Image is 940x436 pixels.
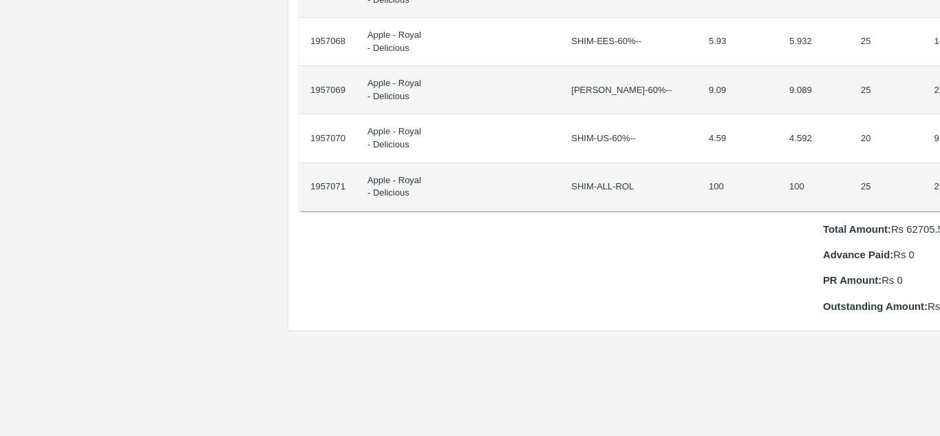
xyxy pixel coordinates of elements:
[560,66,698,114] td: [PERSON_NAME]-60%--
[698,163,778,211] td: 100
[778,114,850,163] td: 4.592
[778,163,850,211] td: 100
[356,18,435,66] td: Apple - Royal - Delicious
[823,301,928,312] b: Outstanding Amount:
[850,66,923,114] td: 25
[698,18,778,66] td: 5.93
[778,18,850,66] td: 5.932
[698,114,778,163] td: 4.59
[356,114,435,163] td: Apple - Royal - Delicious
[299,114,356,163] td: 1957070
[560,18,698,66] td: SHIM-EES-60%--
[823,249,893,260] b: Advance Paid:
[850,114,923,163] td: 20
[778,66,850,114] td: 9.089
[299,66,356,114] td: 1957069
[356,163,435,211] td: Apple - Royal - Delicious
[299,18,356,66] td: 1957068
[698,66,778,114] td: 9.09
[823,224,891,235] b: Total Amount:
[850,163,923,211] td: 25
[823,275,882,286] b: PR Amount:
[560,114,698,163] td: SHIM-US-60%--
[356,66,435,114] td: Apple - Royal - Delicious
[560,163,698,211] td: SHIM-ALL-ROL
[850,18,923,66] td: 25
[299,163,356,211] td: 1957071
